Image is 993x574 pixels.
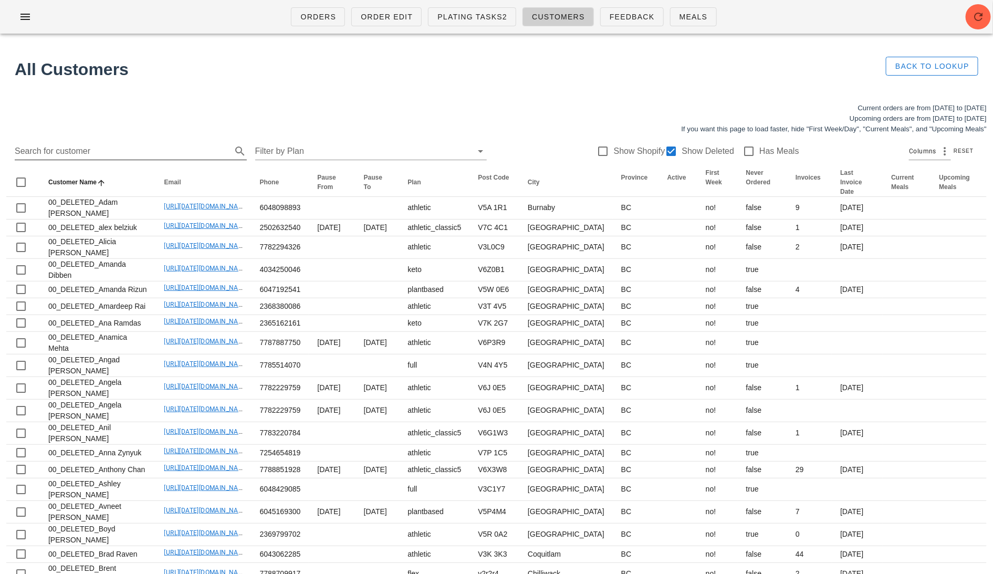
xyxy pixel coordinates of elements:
[738,168,787,197] th: Never Ordered: Not sorted. Activate to sort ascending.
[40,462,156,478] td: 00_DELETED_Anthony Chan
[738,501,787,524] td: false
[164,360,250,368] a: [URL][DATE][DOMAIN_NAME]
[428,7,516,26] a: Plating Tasks2
[164,203,250,210] a: [URL][DATE][DOMAIN_NAME]
[613,168,659,197] th: Province: Not sorted. Activate to sort ascending.
[252,259,309,281] td: 4034250046
[40,377,156,400] td: 00_DELETED_Angela [PERSON_NAME]
[738,462,787,478] td: false
[252,462,309,478] td: 7788851928
[469,501,519,524] td: V5P4M4
[787,236,832,259] td: 2
[621,174,648,181] span: Province
[469,315,519,332] td: V7K 2G7
[787,524,832,546] td: 0
[886,57,978,76] button: Back to Lookup
[697,298,738,315] td: no!
[738,377,787,400] td: false
[697,281,738,298] td: no!
[252,236,309,259] td: 7782294326
[697,501,738,524] td: no!
[787,462,832,478] td: 29
[832,501,883,524] td: [DATE]
[746,169,771,186] span: Never Ordered
[252,400,309,422] td: 7782229759
[519,168,613,197] th: City: Not sorted. Activate to sort ascending.
[697,168,738,197] th: First Week: Not sorted. Activate to sort ascending.
[356,220,400,236] td: [DATE]
[895,62,969,70] span: Back to Lookup
[252,168,309,197] th: Phone: Not sorted. Activate to sort ascending.
[522,7,594,26] a: Customers
[469,168,519,197] th: Post Code: Not sorted. Activate to sort ascending.
[787,377,832,400] td: 1
[939,174,970,191] span: Upcoming Meals
[48,179,97,186] span: Customer Name
[931,168,987,197] th: Upcoming Meals: Not sorted. Activate to sort ascending.
[697,462,738,478] td: no!
[519,332,613,354] td: [GEOGRAPHIC_DATA]
[697,354,738,377] td: no!
[164,549,250,556] a: [URL][DATE][DOMAIN_NAME]
[787,220,832,236] td: 1
[399,462,469,478] td: athletic_classic5
[738,478,787,501] td: true
[260,179,279,186] span: Phone
[670,7,717,26] a: Meals
[252,298,309,315] td: 2368380086
[613,220,659,236] td: BC
[40,524,156,546] td: 00_DELETED_Boyd [PERSON_NAME]
[891,174,914,191] span: Current Meals
[399,298,469,315] td: athletic
[697,524,738,546] td: no!
[40,197,156,220] td: 00_DELETED_Adam [PERSON_NAME]
[613,524,659,546] td: BC
[40,445,156,462] td: 00_DELETED_Anna Zynyuk
[252,354,309,377] td: 7785514070
[609,13,655,21] span: Feedback
[738,354,787,377] td: true
[40,354,156,377] td: 00_DELETED_Angad [PERSON_NAME]
[399,315,469,332] td: keto
[399,332,469,354] td: athletic
[399,354,469,377] td: full
[613,259,659,281] td: BC
[399,197,469,220] td: athletic
[528,179,540,186] span: City
[399,422,469,445] td: athletic_classic5
[164,179,181,186] span: Email
[40,332,156,354] td: 00_DELETED_Anamica Mehta
[738,197,787,220] td: false
[164,464,250,472] a: [URL][DATE][DOMAIN_NAME]
[252,445,309,462] td: 7254654819
[309,377,355,400] td: [DATE]
[469,400,519,422] td: V6J 0E5
[469,445,519,462] td: V7P 1C5
[164,507,250,514] a: [URL][DATE][DOMAIN_NAME]
[759,146,799,156] label: Has Meals
[613,478,659,501] td: BC
[832,197,883,220] td: [DATE]
[738,422,787,445] td: false
[613,462,659,478] td: BC
[164,222,250,229] a: [URL][DATE][DOMAIN_NAME]
[697,315,738,332] td: no!
[883,168,931,197] th: Current Meals: Not sorted. Activate to sort ascending.
[469,197,519,220] td: V5A 1R1
[832,524,883,546] td: [DATE]
[613,315,659,332] td: BC
[351,7,422,26] a: Order Edit
[738,236,787,259] td: false
[519,422,613,445] td: [GEOGRAPHIC_DATA]
[40,400,156,422] td: 00_DELETED_Angela [PERSON_NAME]
[252,197,309,220] td: 6048098893
[40,220,156,236] td: 00_DELETED_alex belziuk
[697,546,738,563] td: no!
[469,377,519,400] td: V6J 0E5
[787,281,832,298] td: 4
[832,168,883,197] th: Last Invoice Date: Not sorted. Activate to sort ascending.
[399,546,469,563] td: athletic
[252,377,309,400] td: 7782229759
[364,174,382,191] span: Pause To
[252,501,309,524] td: 6045169300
